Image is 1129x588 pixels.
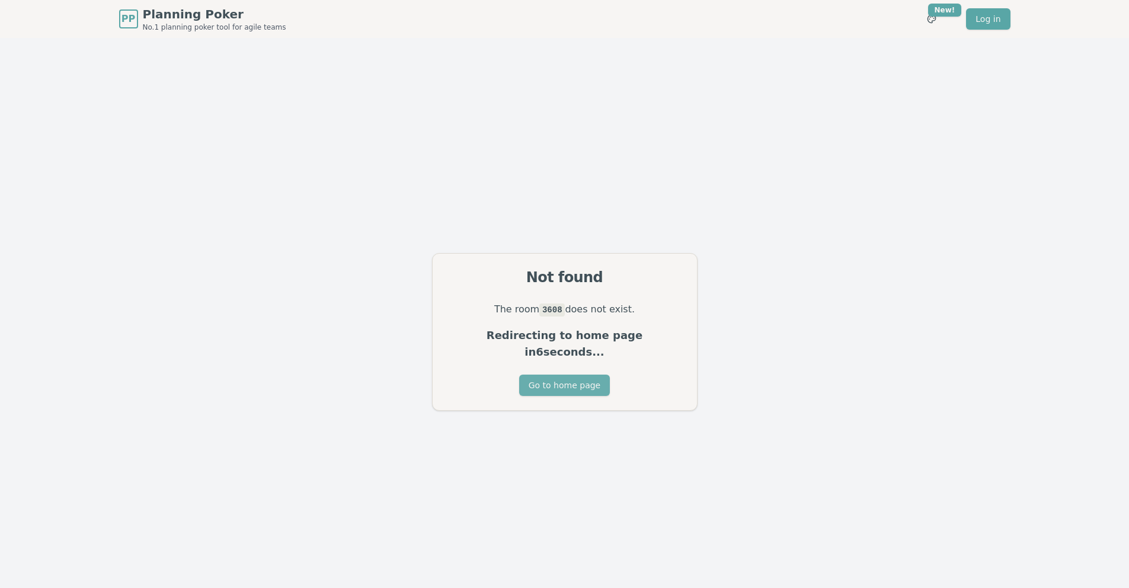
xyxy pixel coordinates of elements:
p: Redirecting to home page in 6 seconds... [447,327,683,360]
code: 3608 [539,303,565,317]
a: Log in [966,8,1010,30]
span: Planning Poker [143,6,286,23]
span: No.1 planning poker tool for agile teams [143,23,286,32]
span: PP [121,12,135,26]
p: The room does not exist. [447,301,683,318]
button: New! [921,8,942,30]
button: Go to home page [519,375,610,396]
div: Not found [447,268,683,287]
a: PPPlanning PokerNo.1 planning poker tool for agile teams [119,6,286,32]
div: New! [928,4,962,17]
